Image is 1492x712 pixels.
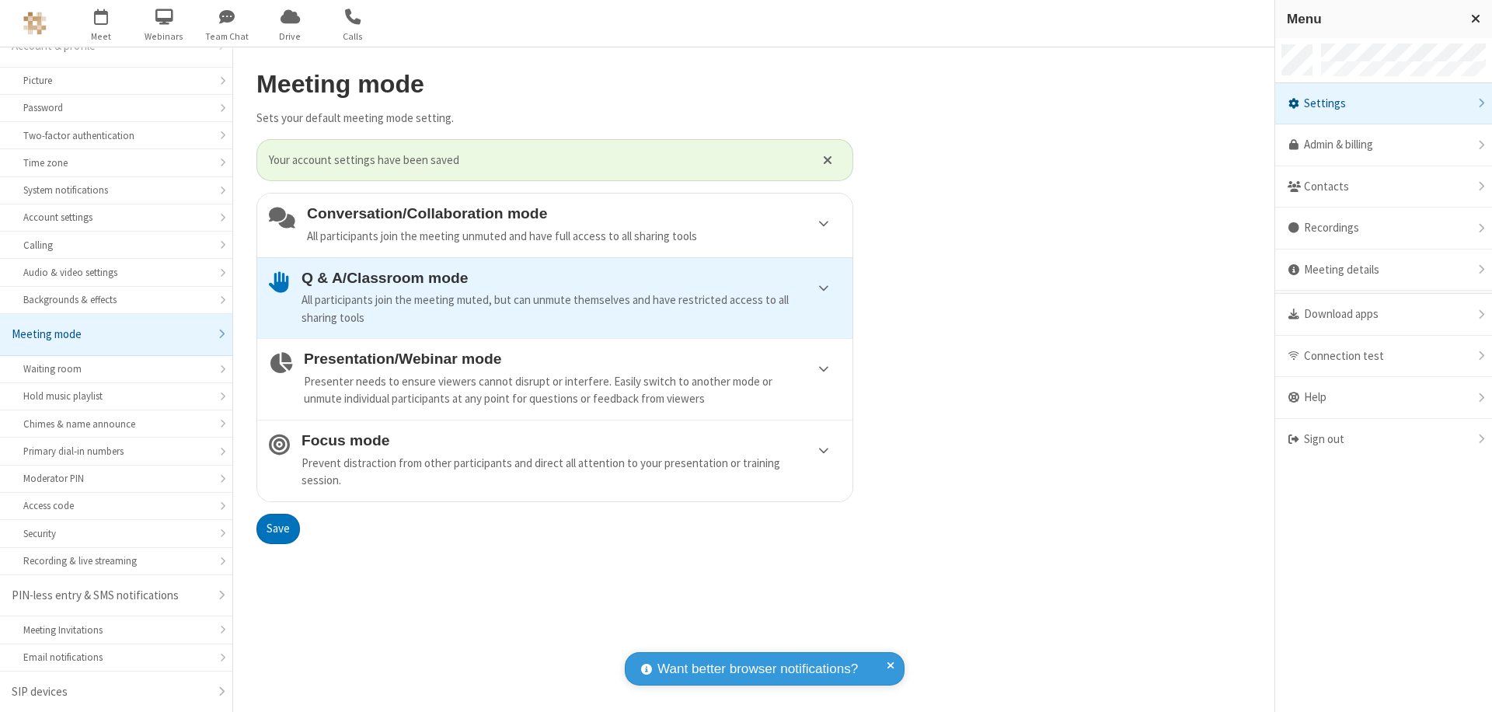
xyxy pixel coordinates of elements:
h4: Presentation/Webinar mode [304,351,841,367]
div: Settings [1275,83,1492,125]
div: Time zone [23,155,209,170]
div: Picture [23,73,209,88]
div: Connection test [1275,336,1492,378]
div: Hold music playlist [23,389,209,403]
img: QA Selenium DO NOT DELETE OR CHANGE [23,12,47,35]
div: System notifications [23,183,209,197]
h4: Conversation/Collaboration mode [307,205,841,222]
div: Presenter needs to ensure viewers cannot disrupt or interfere. Easily switch to another mode or u... [304,373,841,408]
span: Webinars [135,30,193,44]
h2: Meeting mode [256,71,853,98]
div: Sign out [1275,419,1492,460]
div: Download apps [1275,294,1492,336]
span: Team Chat [198,30,256,44]
h4: Focus mode [302,432,841,448]
div: Prevent distraction from other participants and direct all attention to your presentation or trai... [302,455,841,490]
div: PIN-less entry & SMS notifications [12,587,209,605]
div: Chimes & name announce [23,417,209,431]
button: Save [256,514,300,545]
div: Email notifications [23,650,209,665]
div: Access code [23,498,209,513]
span: Want better browser notifications? [657,659,858,679]
iframe: Chat [1453,672,1480,701]
div: Calling [23,238,209,253]
div: Meeting mode [12,326,209,344]
h4: Q & A/Classroom mode [302,270,841,286]
div: Meeting Invitations [23,623,209,637]
div: Primary dial-in numbers [23,444,209,459]
div: Help [1275,377,1492,419]
div: Password [23,100,209,115]
h3: Menu [1287,12,1457,26]
div: SIP devices [12,683,209,701]
div: Audio & video settings [23,265,209,280]
button: Close alert [815,148,841,172]
div: Backgrounds & effects [23,292,209,307]
span: Drive [261,30,319,44]
div: Waiting room [23,361,209,376]
div: Contacts [1275,166,1492,208]
div: Recordings [1275,208,1492,250]
div: Meeting details [1275,250,1492,291]
span: Your account settings have been saved [269,152,804,169]
div: Two-factor authentication [23,128,209,143]
p: Sets your default meeting mode setting. [256,110,853,127]
div: All participants join the meeting unmuted and have full access to all sharing tools [307,228,841,246]
div: Moderator PIN [23,471,209,486]
div: Security [23,526,209,541]
div: Account settings [23,210,209,225]
a: Admin & billing [1275,124,1492,166]
div: All participants join the meeting muted, but can unmute themselves and have restricted access to ... [302,291,841,326]
span: Meet [72,30,131,44]
div: Recording & live streaming [23,553,209,568]
span: Calls [324,30,382,44]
